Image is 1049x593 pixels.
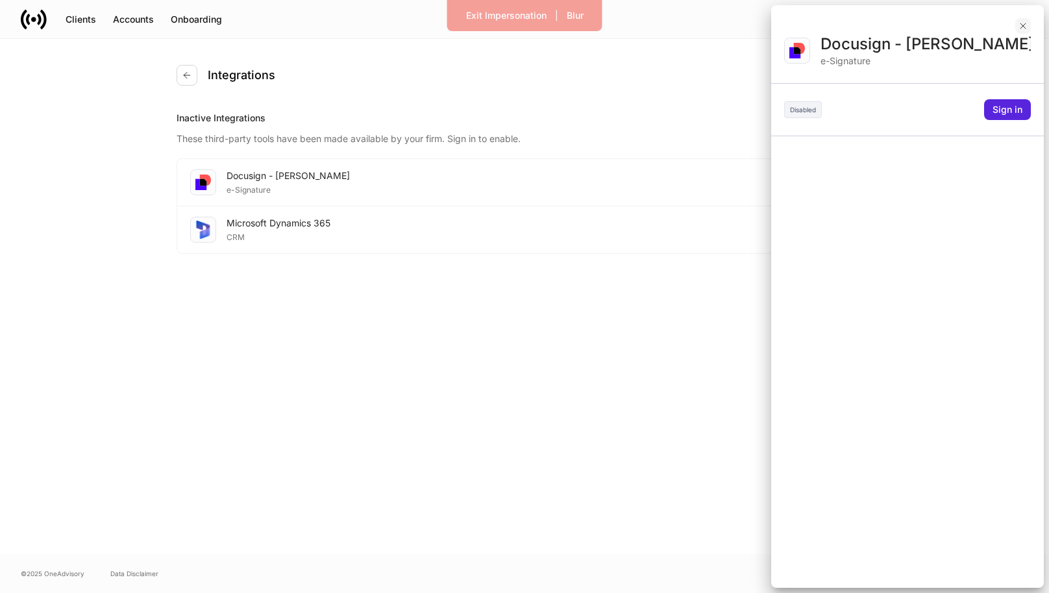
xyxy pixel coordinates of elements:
div: Docusign - [PERSON_NAME] [821,34,1031,54]
div: Sign in [993,103,1022,116]
div: Blur [567,9,584,22]
div: Disabled [784,101,822,118]
div: Exit Impersonation [466,9,547,22]
button: Sign in [984,99,1031,120]
div: e-Signature [821,54,1031,67]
